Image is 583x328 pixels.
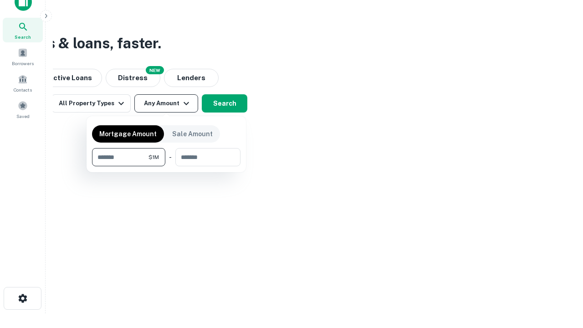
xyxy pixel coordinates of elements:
p: Sale Amount [172,129,213,139]
div: - [169,148,172,166]
span: $1M [148,153,159,161]
iframe: Chat Widget [537,255,583,299]
p: Mortgage Amount [99,129,157,139]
